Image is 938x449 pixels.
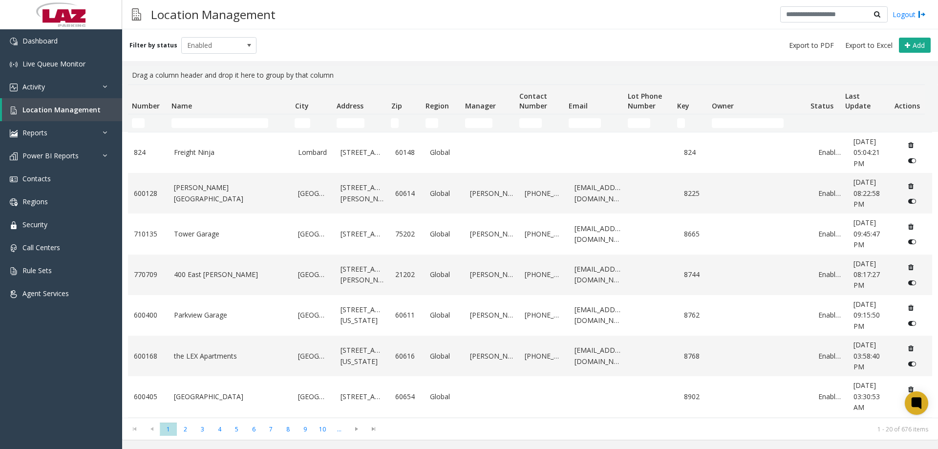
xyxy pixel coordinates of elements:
[174,229,287,239] a: Tower Garage
[174,269,287,280] a: 400 East [PERSON_NAME]
[430,310,458,321] a: Global
[298,188,329,199] a: [GEOGRAPHIC_DATA]
[853,299,880,331] span: [DATE] 09:15:50 PM
[684,188,707,199] a: 8225
[134,391,162,402] a: 600405
[515,114,565,132] td: Contact Number Filter
[298,269,329,280] a: [GEOGRAPHIC_DATA]
[128,66,932,85] div: Drag a column header and drop it here to group by that column
[10,152,18,160] img: 'icon'
[132,118,145,128] input: Number Filter
[903,300,919,316] button: Delete
[22,128,47,137] span: Reports
[10,107,18,114] img: 'icon'
[422,114,461,132] td: Region Filter
[211,423,228,436] span: Page 4
[426,101,449,110] span: Region
[298,310,329,321] a: [GEOGRAPHIC_DATA]
[367,425,380,433] span: Go to the last page
[22,105,101,114] span: Location Management
[807,114,841,132] td: Status Filter
[465,101,496,110] span: Manager
[337,101,363,110] span: Address
[22,220,47,229] span: Security
[337,118,364,128] input: Address Filter
[712,101,734,110] span: Owner
[818,229,841,239] a: Enabled
[899,38,931,53] button: Add
[565,114,624,132] td: Email Filter
[245,423,262,436] span: Page 6
[297,423,314,436] span: Page 9
[134,269,162,280] a: 770709
[677,118,685,128] input: Key Filter
[174,182,287,204] a: [PERSON_NAME][GEOGRAPHIC_DATA]
[470,188,513,199] a: [PERSON_NAME]
[341,182,384,204] a: [STREET_ADDRESS][PERSON_NAME]
[430,269,458,280] a: Global
[712,118,784,128] input: Owner Filter
[853,218,880,249] span: [DATE] 09:45:47 PM
[853,340,880,371] span: [DATE] 03:58:40 PM
[853,380,892,413] a: [DATE] 03:30:53 AM
[134,351,162,362] a: 600168
[395,229,418,239] a: 75202
[391,101,402,110] span: Zip
[174,147,287,158] a: Freight Ninja
[903,397,921,412] button: Disable
[331,423,348,436] span: Page 11
[10,175,18,183] img: 'icon'
[525,310,563,321] a: [PHONE_NUMBER]
[395,391,418,402] a: 60654
[10,129,18,137] img: 'icon'
[174,351,287,362] a: the LEX Apartments
[853,136,892,169] a: [DATE] 05:04:21 PM
[470,269,513,280] a: [PERSON_NAME]
[470,310,513,321] a: [PERSON_NAME]
[430,351,458,362] a: Global
[470,351,513,362] a: [PERSON_NAME]
[853,259,880,290] span: [DATE] 08:17:27 PM
[134,147,162,158] a: 824
[395,188,418,199] a: 60614
[853,177,892,210] a: [DATE] 08:22:58 PM
[628,91,662,110] span: Lot Phone Number
[684,269,707,280] a: 8744
[168,114,291,132] td: Name Filter
[841,114,890,132] td: Last Update Filter
[395,269,418,280] a: 21202
[298,147,329,158] a: Lombard
[22,289,69,298] span: Agent Services
[146,2,280,26] h3: Location Management
[470,229,513,239] a: [PERSON_NAME]
[845,41,893,50] span: Export to Excel
[295,118,310,128] input: City Filter
[391,118,399,128] input: Zip Filter
[628,118,651,128] input: Lot Phone Number Filter
[171,101,192,110] span: Name
[160,423,177,436] span: Page 1
[575,304,622,326] a: [EMAIL_ADDRESS][DOMAIN_NAME]
[807,85,841,114] th: Status
[684,147,707,158] a: 824
[525,188,563,199] a: [PHONE_NUMBER]
[10,244,18,252] img: 'icon'
[10,198,18,206] img: 'icon'
[673,114,708,132] td: Key Filter
[194,423,211,436] span: Page 3
[853,258,892,291] a: [DATE] 08:17:27 PM
[395,351,418,362] a: 60616
[575,345,622,367] a: [EMAIL_ADDRESS][DOMAIN_NAME]
[395,147,418,158] a: 60148
[890,114,925,132] td: Actions Filter
[818,188,841,199] a: Enabled
[174,391,287,402] a: [GEOGRAPHIC_DATA]
[461,114,515,132] td: Manager Filter
[684,351,707,362] a: 8768
[684,310,707,321] a: 8762
[177,423,194,436] span: Page 2
[279,423,297,436] span: Page 8
[2,98,122,121] a: Location Management
[853,217,892,250] a: [DATE] 09:45:47 PM
[903,178,919,193] button: Delete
